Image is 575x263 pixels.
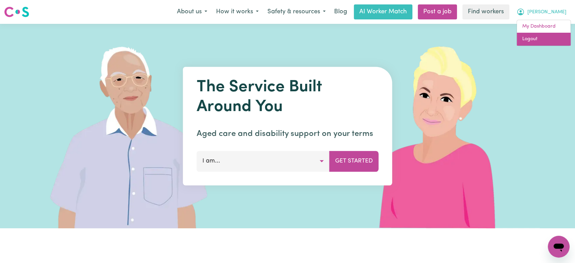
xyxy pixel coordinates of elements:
[197,151,330,171] button: I am...
[517,33,571,46] a: Logout
[330,4,351,19] a: Blog
[418,4,457,19] a: Post a job
[548,236,570,258] iframe: Button to launch messaging window
[512,5,571,19] button: My Account
[516,20,571,46] div: My Account
[4,6,29,18] img: Careseekers logo
[172,5,212,19] button: About us
[263,5,330,19] button: Safety & resources
[527,9,566,16] span: [PERSON_NAME]
[462,4,509,19] a: Find workers
[212,5,263,19] button: How it works
[4,4,29,20] a: Careseekers logo
[517,20,571,33] a: My Dashboard
[197,128,379,140] p: Aged care and disability support on your terms
[354,4,412,19] a: AI Worker Match
[197,78,379,117] h1: The Service Built Around You
[329,151,379,171] button: Get Started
